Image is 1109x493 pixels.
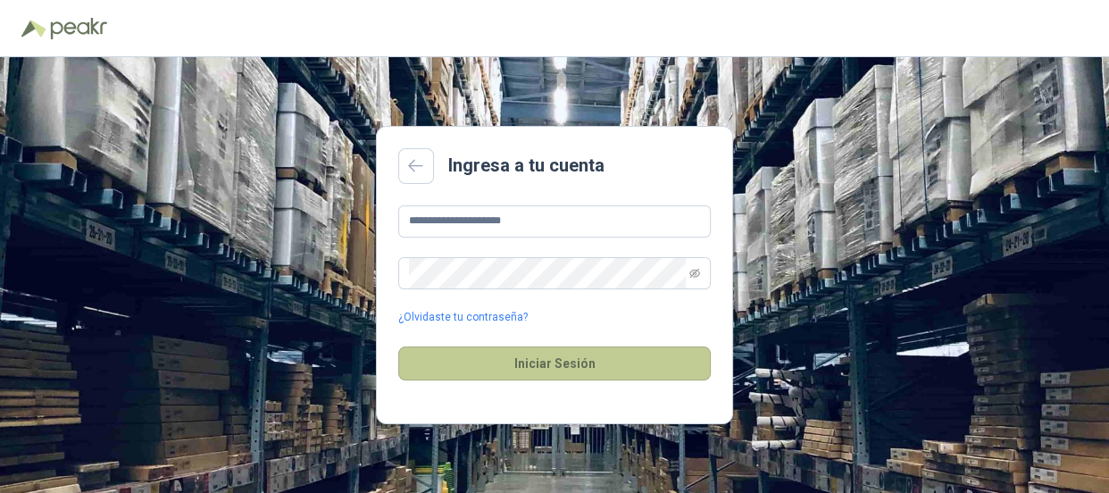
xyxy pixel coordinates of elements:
[398,347,711,380] button: Iniciar Sesión
[448,152,605,180] h2: Ingresa a tu cuenta
[689,268,700,279] span: eye-invisible
[50,18,107,39] img: Peakr
[398,309,528,326] a: ¿Olvidaste tu contraseña?
[21,20,46,38] img: Logo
